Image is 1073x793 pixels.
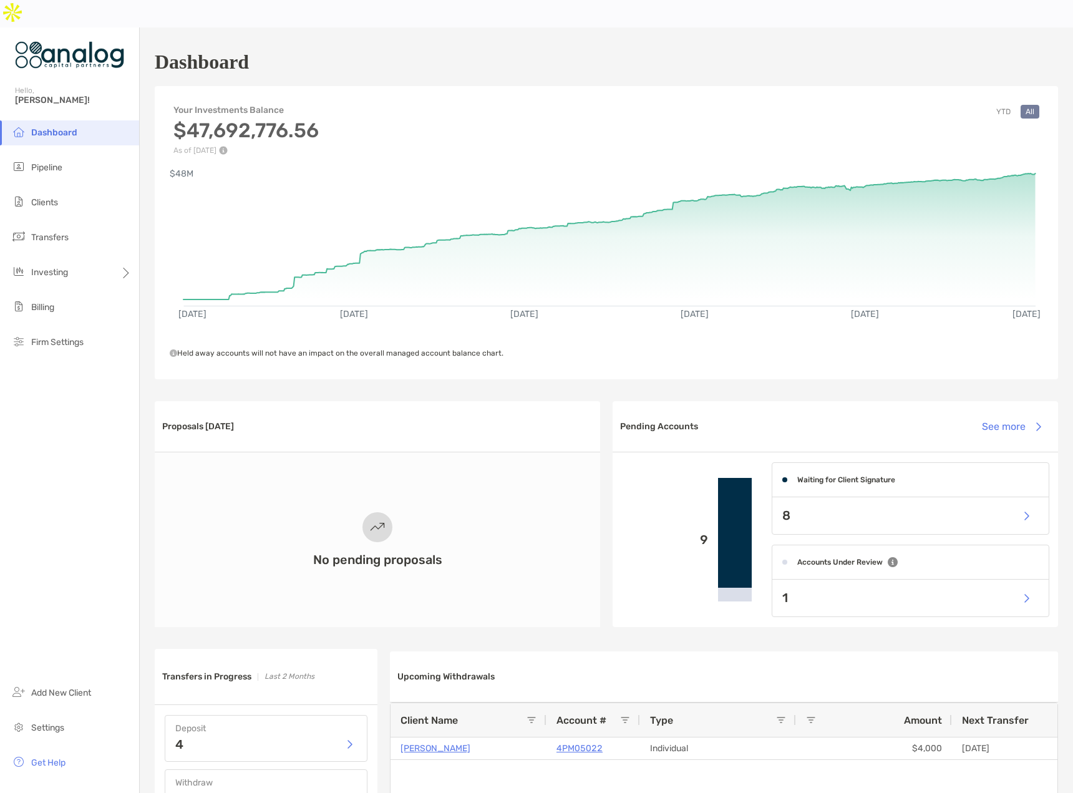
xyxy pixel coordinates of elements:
[397,671,495,682] h3: Upcoming Withdrawals
[155,51,249,74] h1: Dashboard
[972,413,1051,440] button: See more
[11,719,26,734] img: settings icon
[31,267,68,278] span: Investing
[620,421,698,432] h3: Pending Accounts
[556,714,606,726] span: Account #
[31,688,91,698] span: Add New Client
[623,532,708,548] p: 9
[640,737,796,759] div: Individual
[1014,309,1042,319] text: [DATE]
[11,194,26,209] img: clients icon
[556,741,603,756] a: 4PM05022
[31,337,84,348] span: Firm Settings
[797,558,883,567] h4: Accounts Under Review
[1021,105,1039,119] button: All
[31,197,58,208] span: Clients
[852,309,880,319] text: [DATE]
[11,159,26,174] img: pipeline icon
[11,299,26,314] img: billing icon
[313,552,442,567] h3: No pending proposals
[31,162,62,173] span: Pipeline
[173,146,319,155] p: As of [DATE]
[11,754,26,769] img: get-help icon
[650,714,673,726] span: Type
[11,229,26,244] img: transfers icon
[797,475,895,484] h4: Waiting for Client Signature
[782,508,790,523] p: 8
[991,105,1016,119] button: YTD
[175,777,357,788] h4: Withdraw
[173,105,319,115] h4: Your Investments Balance
[681,309,709,319] text: [DATE]
[162,421,234,432] h3: Proposals [DATE]
[401,741,470,756] a: [PERSON_NAME]
[11,334,26,349] img: firm-settings icon
[175,738,183,751] p: 4
[15,32,124,77] img: Zoe Logo
[170,168,193,179] text: $48M
[11,264,26,279] img: investing icon
[31,757,66,768] span: Get Help
[173,119,319,142] h3: $47,692,776.56
[219,146,228,155] img: Performance Info
[11,684,26,699] img: add_new_client icon
[782,590,788,606] p: 1
[962,714,1029,726] span: Next Transfer
[11,124,26,139] img: dashboard icon
[31,232,69,243] span: Transfers
[265,669,314,684] p: Last 2 Months
[796,737,952,759] div: $4,000
[31,722,64,733] span: Settings
[401,714,458,726] span: Client Name
[511,309,539,319] text: [DATE]
[15,95,132,105] span: [PERSON_NAME]!
[170,349,503,358] span: Held away accounts will not have an impact on the overall managed account balance chart.
[31,127,77,138] span: Dashboard
[340,309,368,319] text: [DATE]
[178,309,206,319] text: [DATE]
[162,671,251,682] h3: Transfers in Progress
[904,714,942,726] span: Amount
[31,302,54,313] span: Billing
[175,723,357,734] h4: Deposit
